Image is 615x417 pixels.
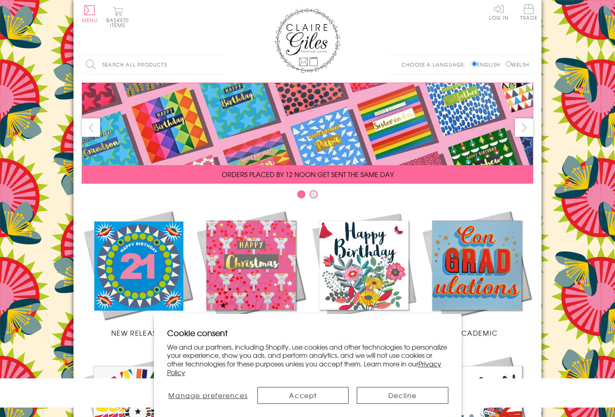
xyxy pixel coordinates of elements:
[310,190,318,198] button: Carousel Page 2
[515,118,533,137] button: next
[222,169,394,179] span: ORDERS PLACED BY 12 NOON GET SENT THE SAME DAY
[357,387,448,404] button: Decline
[456,328,498,338] span: Academic
[520,4,537,20] span: Trade
[167,359,441,377] a: Privacy Policy
[307,209,420,338] a: Birthdays
[257,387,349,404] button: Accept
[297,190,305,198] button: Carousel Page 1 (Current Slide)
[520,4,537,22] a: Trade
[167,343,448,377] p: We and our partners, including Shopify, use cookies and other technologies to personalize your ex...
[420,209,533,338] a: Academic
[472,61,477,67] input: English
[82,118,100,137] button: prev
[82,5,98,23] button: Menu
[167,387,250,404] button: Manage preferences
[217,55,225,74] input: Search
[111,328,165,338] span: New Releases
[506,61,511,67] input: Welsh
[82,190,533,203] div: Carousel Pagination
[82,16,98,24] span: Menu
[402,61,470,68] p: Choose a language:
[82,55,225,74] input: Search all products
[195,209,307,338] a: Christmas
[489,4,509,20] a: Log In
[110,16,129,29] span: 0 items
[167,327,448,339] h2: Cookie consent
[82,209,195,338] a: New Releases
[275,8,340,73] img: Claire Giles Greetings Cards
[506,61,529,68] label: Welsh
[106,7,129,28] button: Basket0 items
[472,61,504,68] label: English
[168,390,248,400] span: Manage preferences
